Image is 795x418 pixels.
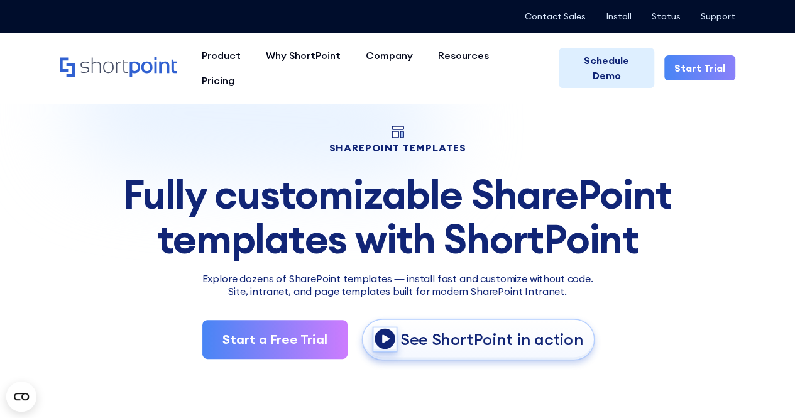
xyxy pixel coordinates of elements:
[60,57,177,79] a: Home
[366,48,413,63] div: Company
[652,11,681,21] a: Status
[362,319,595,360] a: open lightbox
[60,271,735,286] p: Explore dozens of SharePoint templates — install fast and customize without code.
[253,43,353,68] a: Why ShortPoint
[202,48,241,63] div: Product
[664,55,735,80] a: Start Trial
[189,43,253,68] a: Product
[189,68,247,93] a: Pricing
[425,43,502,68] a: Resources
[701,11,735,21] a: Support
[60,143,735,152] h1: SHAREPOINT TEMPLATES
[525,11,586,21] a: Contact Sales
[266,48,341,63] div: Why ShortPoint
[559,48,654,88] a: Schedule Demo
[60,286,735,297] h2: Site, intranet, and page templates built for modern SharePoint Intranet.
[202,320,348,359] a: Start a Free Trial
[202,73,234,88] div: Pricing
[353,43,425,68] a: Company
[400,329,583,349] p: See ShortPoint in action
[732,358,795,418] iframe: Chat Widget
[438,48,489,63] div: Resources
[60,172,735,261] div: Fully customizable SharePoint templates with ShortPoint
[6,382,36,412] button: Open CMP widget
[732,358,795,418] div: Widget de chat
[606,11,632,21] a: Install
